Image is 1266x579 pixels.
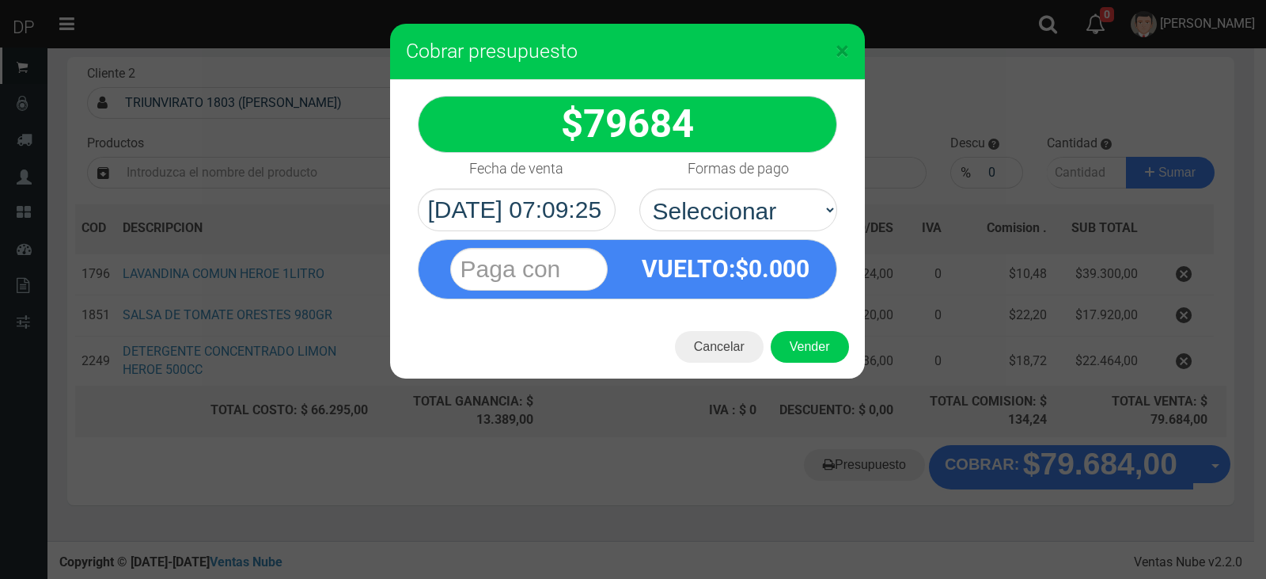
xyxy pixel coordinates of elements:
[771,331,849,363] button: Vender
[836,36,849,66] span: ×
[450,248,608,291] input: Paga con
[583,101,694,147] span: 79684
[749,255,809,283] span: 0.000
[469,161,563,177] h4: Fecha de venta
[642,255,729,283] span: VUELTO
[561,101,694,147] strong: $
[688,161,789,177] h4: Formas de pago
[836,38,849,63] button: Close
[675,331,764,363] button: Cancelar
[406,40,849,63] h3: Cobrar presupuesto
[642,255,809,283] strong: :$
